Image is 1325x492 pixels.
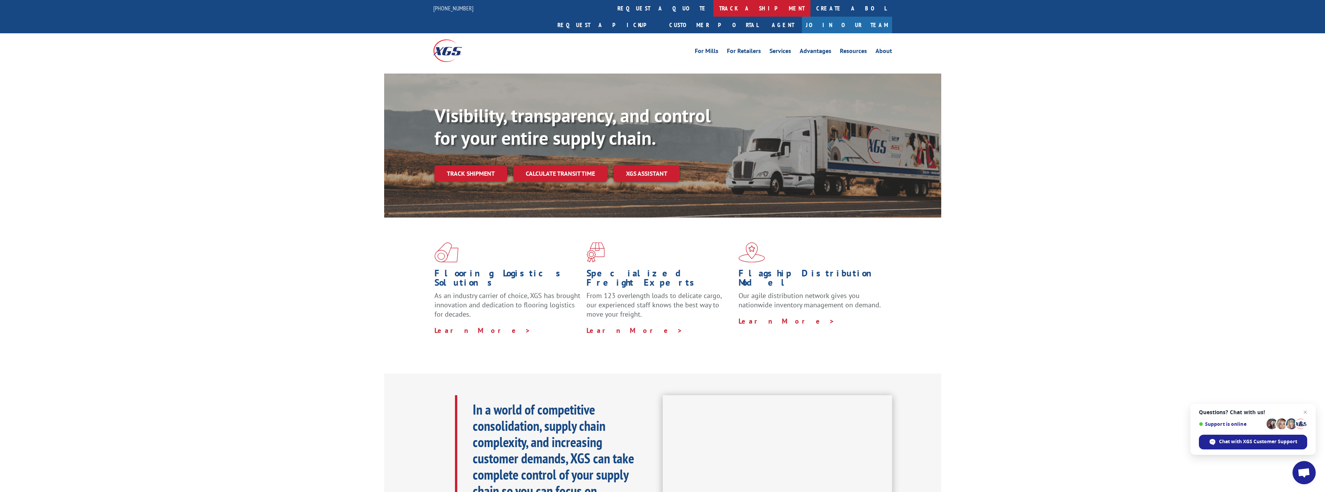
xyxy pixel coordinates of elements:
[434,103,711,150] b: Visibility, transparency, and control for your entire supply chain.
[1199,435,1307,449] span: Chat with XGS Customer Support
[586,242,605,262] img: xgs-icon-focused-on-flooring-red
[586,326,683,335] a: Learn More >
[1219,438,1297,445] span: Chat with XGS Customer Support
[802,17,892,33] a: Join Our Team
[434,165,507,182] a: Track shipment
[614,165,680,182] a: XGS ASSISTANT
[513,165,607,182] a: Calculate transit time
[840,48,867,57] a: Resources
[739,317,835,326] a: Learn More >
[434,291,580,319] span: As an industry carrier of choice, XGS has brought innovation and dedication to flooring logistics...
[586,269,733,291] h1: Specialized Freight Experts
[663,17,764,33] a: Customer Portal
[552,17,663,33] a: Request a pickup
[764,17,802,33] a: Agent
[739,242,765,262] img: xgs-icon-flagship-distribution-model-red
[434,326,531,335] a: Learn More >
[695,48,718,57] a: For Mills
[1293,461,1316,484] a: Open chat
[800,48,831,57] a: Advantages
[1199,409,1307,415] span: Questions? Chat with us!
[739,269,885,291] h1: Flagship Distribution Model
[1199,421,1264,427] span: Support is online
[769,48,791,57] a: Services
[434,269,581,291] h1: Flooring Logistics Solutions
[727,48,761,57] a: For Retailers
[433,4,474,12] a: [PHONE_NUMBER]
[586,291,733,326] p: From 123 overlength loads to delicate cargo, our experienced staff knows the best way to move you...
[875,48,892,57] a: About
[739,291,881,309] span: Our agile distribution network gives you nationwide inventory management on demand.
[434,242,458,262] img: xgs-icon-total-supply-chain-intelligence-red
